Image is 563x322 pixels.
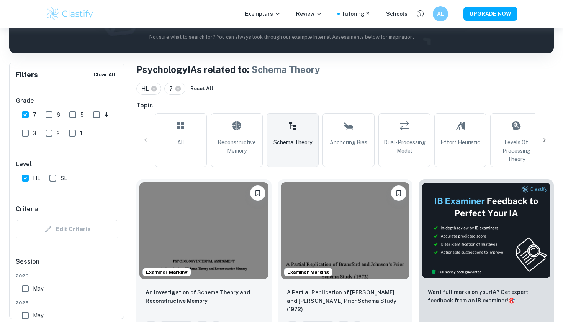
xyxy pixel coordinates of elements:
button: Bookmark [250,185,265,201]
span: SL [61,174,67,182]
img: Psychology IA example thumbnail: A Partial Replication of Bransford and J [281,182,410,279]
span: 1 [80,129,82,137]
h6: Level [16,160,118,169]
span: Examiner Marking [143,269,191,276]
button: Clear All [92,69,118,81]
img: Thumbnail [422,182,551,279]
span: 2 [57,129,60,137]
p: Exemplars [245,10,281,18]
h6: Criteria [16,205,38,214]
h6: AL [436,10,445,18]
span: Schema Theory [273,138,312,147]
span: May [33,284,43,293]
p: Not sure what to search for? You can always look through our example Internal Assessments below f... [15,33,548,41]
span: May [33,311,43,320]
p: Want full marks on your IA ? Get expert feedback from an IB examiner! [428,288,545,305]
span: Anchoring Bias [330,138,367,147]
span: Levels of Processing Theory [494,138,539,163]
button: Help and Feedback [414,7,427,20]
span: 7 [33,111,36,119]
span: 4 [104,111,108,119]
img: Clastify logo [46,6,94,21]
span: 🎯 [508,297,515,304]
div: 7 [164,83,185,95]
span: Reconstructive Memory [214,138,259,155]
p: A Partial Replication of Bransford and Johnson’s Prior Schema Study (1972) [287,288,404,314]
button: Bookmark [391,185,406,201]
span: 7 [169,84,176,93]
a: Schools [386,10,408,18]
button: AL [433,6,448,21]
span: Examiner Marking [284,269,332,276]
span: 5 [80,111,84,119]
div: HL [136,83,161,95]
span: Dual-Processing Model [382,138,427,155]
span: Effort Heuristic [440,138,480,147]
h6: Filters [16,69,38,80]
span: HL [141,84,152,93]
h6: Session [16,257,118,272]
p: An investigation of Schema Theory and Reconstructive Memory [146,288,262,305]
span: HL [33,174,40,182]
img: Psychology IA example thumbnail: An investigation of Schema Theory and Re [139,182,268,279]
h6: Topic [136,101,554,110]
a: Tutoring [341,10,371,18]
span: All [177,138,184,147]
div: Criteria filters are unavailable when searching by topic [16,220,118,238]
button: UPGRADE NOW [463,7,517,21]
button: Reset All [188,83,215,94]
span: 2025 [16,299,118,306]
span: 2026 [16,272,118,279]
span: Schema Theory [251,64,320,75]
span: 3 [33,129,36,137]
h6: Grade [16,96,118,106]
span: 6 [57,111,60,119]
h1: Psychology IAs related to: [136,63,554,76]
p: Review [296,10,322,18]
